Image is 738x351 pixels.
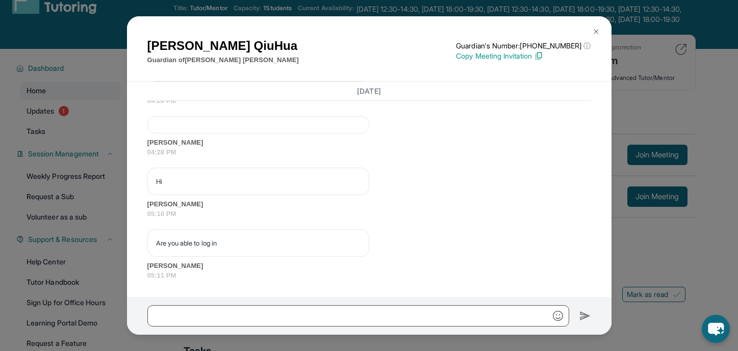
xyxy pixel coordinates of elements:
img: Close Icon [592,28,600,36]
span: [PERSON_NAME] [147,261,591,271]
p: Copy Meeting Invitation [456,51,591,61]
span: [PERSON_NAME] [147,138,591,148]
span: 05:10 PM [147,209,591,219]
button: chat-button [702,315,730,343]
p: Guardian's Number: [PHONE_NUMBER] [456,41,591,51]
img: Send icon [579,310,591,322]
span: 05:11 PM [147,271,591,281]
h3: [DATE] [147,86,591,96]
h1: [PERSON_NAME] QiuHua [147,37,299,55]
p: Are you able to log in [156,238,361,248]
img: Copy Icon [534,51,543,61]
img: Emoji [553,311,563,321]
span: [PERSON_NAME] [147,199,591,209]
span: 04:28 PM [147,96,591,106]
span: ⓘ [583,41,591,51]
p: Guardian of [PERSON_NAME] [PERSON_NAME] [147,55,299,65]
span: 04:28 PM [147,147,591,157]
p: Hi [156,176,361,186]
